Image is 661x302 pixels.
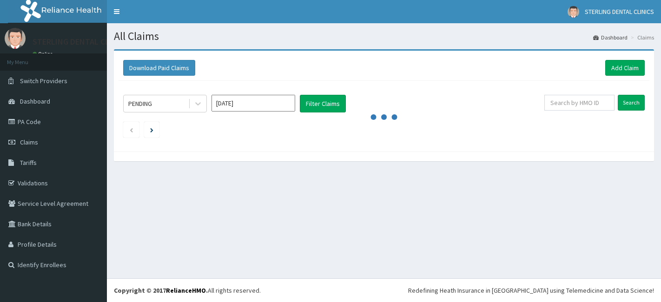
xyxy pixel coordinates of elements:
[568,6,579,18] img: User Image
[114,286,208,295] strong: Copyright © 2017 .
[370,103,398,131] svg: audio-loading
[129,125,133,134] a: Previous page
[5,28,26,49] img: User Image
[107,278,661,302] footer: All rights reserved.
[20,97,50,105] span: Dashboard
[166,286,206,295] a: RelianceHMO
[20,77,67,85] span: Switch Providers
[33,38,129,46] p: STERLING DENTAL CLINICS
[628,33,654,41] li: Claims
[20,138,38,146] span: Claims
[150,125,153,134] a: Next page
[128,99,152,108] div: PENDING
[593,33,628,41] a: Dashboard
[544,95,615,111] input: Search by HMO ID
[605,60,645,76] a: Add Claim
[408,286,654,295] div: Redefining Heath Insurance in [GEOGRAPHIC_DATA] using Telemedicine and Data Science!
[123,60,195,76] button: Download Paid Claims
[585,7,654,16] span: STERLING DENTAL CLINICS
[33,51,55,57] a: Online
[618,95,645,111] input: Search
[212,95,295,112] input: Select Month and Year
[114,30,654,42] h1: All Claims
[20,158,37,167] span: Tariffs
[300,95,346,112] button: Filter Claims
